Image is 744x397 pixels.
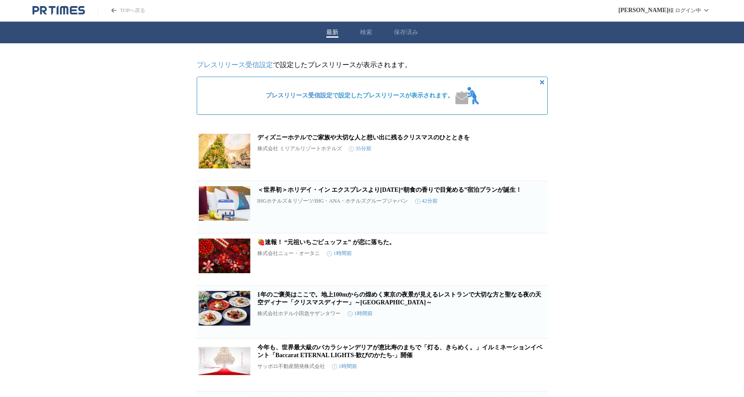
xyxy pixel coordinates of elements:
[266,92,454,100] span: で設定したプレスリリースが表示されます。
[257,134,470,141] a: ディズニーホテルでご家族や大切な人と想い出に残るクリスマスのひとときを
[197,61,548,70] p: で設定したプレスリリースが表示されます。
[415,197,438,205] time: 42分前
[394,29,418,36] button: 保存済み
[198,134,250,168] img: ディズニーホテルでご家族や大切な人と想い出に残るクリスマスのひとときを
[257,145,342,152] p: 株式会社 ミリアルリゾートホテルズ
[348,310,373,317] time: 1時間前
[327,250,352,257] time: 1時間前
[32,5,85,16] a: PR TIMESのトップページはこちら
[257,310,341,317] p: 株式会社ホテル小田急サザンタワー
[349,145,371,152] time: 35分前
[198,239,250,273] img: 🍓速報！ “元祖いちごビュッフェ” が恋に落ちた。
[257,363,325,370] p: サッポロ不動産開発株式会社
[257,187,522,193] a: ＜世界初＞ホリデイ・イン エクスプレスより[DATE]“朝食の香りで目覚める”宿泊プランが誕生！
[618,7,669,14] span: [PERSON_NAME]
[198,186,250,221] img: ＜世界初＞ホリデイ・イン エクスプレスより10月20日（月）“朝食の香りで目覚める”宿泊プランが誕生！
[257,239,395,245] a: 🍓速報！ “元祖いちごビュッフェ” が恋に落ちた。
[198,344,250,378] img: 今年も、世界最大級のバカラシャンデリアが恵比寿のまちで「灯る、きらめく。」イルミネーションイベント「Baccarat ETERNAL LIGHTS-歓びのかたち-」開催
[198,291,250,326] img: 1年のご褒美はここで。地上100mからの煌めく東京の夜景が見えるレストランで大切な方と聖なる夜の天空ディナー「クリスマスディナー」～小田急ホテルセンチュリーサザンタワー～
[537,77,547,87] button: 非表示にする
[257,344,543,358] a: 今年も、世界最大級のバカラシャンデリアが恵比寿のまちで「灯る、きらめく。」イルミネーションイベント「Baccarat ETERNAL LIGHTS-歓びのかたち-」開催
[326,29,338,36] button: 最新
[257,291,542,306] a: 1年のご褒美はここで。地上100mからの煌めく東京の夜景が見えるレストランで大切な方と聖なる夜の天空ディナー「クリスマスディナー」～[GEOGRAPHIC_DATA]～
[197,61,273,68] a: プレスリリース受信設定
[257,250,320,257] p: 株式会社ニュー・オータニ
[360,29,372,36] button: 検索
[266,92,332,99] a: プレスリリース受信設定
[332,363,357,370] time: 1時間前
[98,7,145,14] a: PR TIMESのトップページはこちら
[257,197,408,205] p: IHGホテルズ＆リゾーツ/IHG・ANA・ホテルズグループジャパン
